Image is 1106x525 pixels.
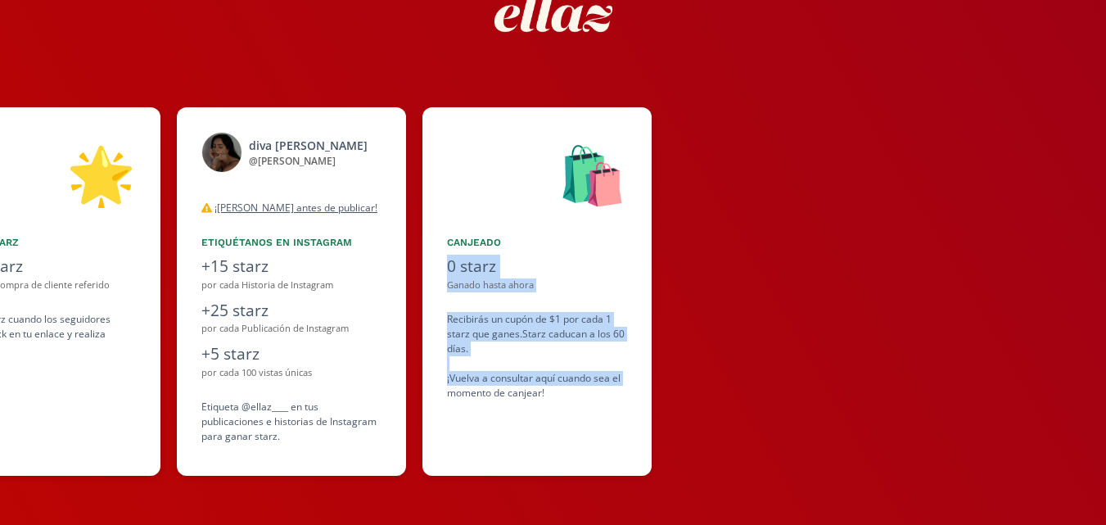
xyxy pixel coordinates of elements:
[447,255,627,278] div: 0 starz
[201,299,381,323] div: +25 starz
[201,322,381,336] div: por cada Publicación de Instagram
[201,255,381,278] div: +15 starz
[447,278,627,292] div: Ganado hasta ahora
[447,132,627,215] div: 🛍️
[201,342,381,366] div: +5 starz
[214,201,377,215] u: ¡[PERSON_NAME] antes de publicar!
[447,235,627,250] div: Canjeado
[201,235,381,250] div: Etiquétanos en Instagram
[201,132,242,173] img: 522420061_18525572260019285_5354721156529986875_n.jpg
[201,400,381,444] div: Etiqueta @ellaz____ en tus publicaciones e historias de Instagram para ganar starz.
[249,154,368,169] div: @ [PERSON_NAME]
[447,312,627,401] div: Recibirás un cupón de $1 por cada 1 starz que ganes. Starz caducan a los 60 días. ¡Vuelva a consu...
[201,278,381,292] div: por cada Historia de Instagram
[201,366,381,380] div: por cada 100 vistas únicas
[249,137,368,154] div: diva [PERSON_NAME]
